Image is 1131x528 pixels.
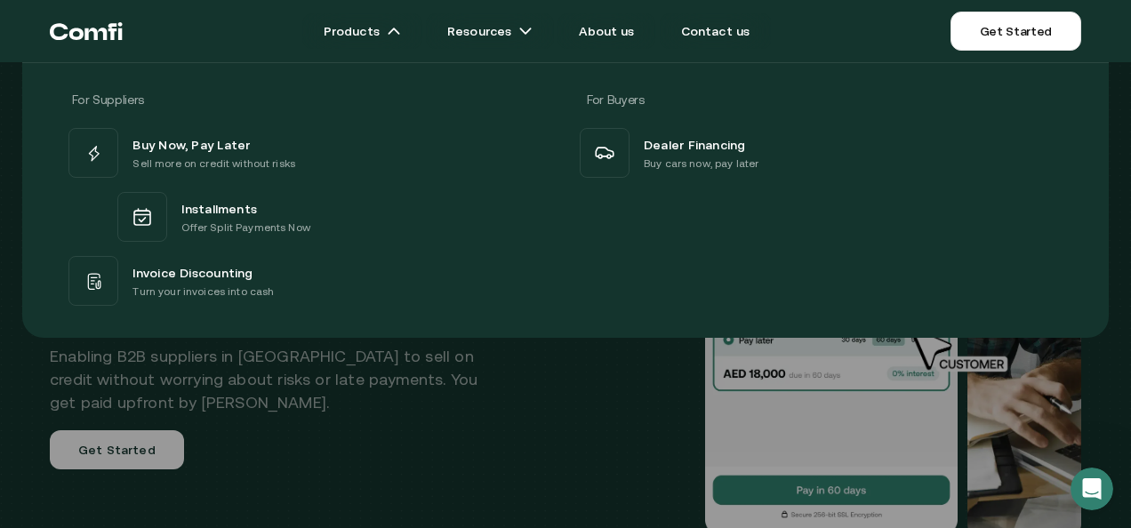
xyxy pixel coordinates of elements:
span: For Suppliers [72,92,143,107]
span: Buy Now, Pay Later [132,133,250,155]
a: About us [557,13,655,49]
a: Buy Now, Pay LaterSell more on credit without risks [65,124,555,181]
a: Dealer FinancingBuy cars now, pay later [576,124,1066,181]
a: Productsarrow icons [302,13,422,49]
a: Resourcesarrow icons [426,13,554,49]
span: For Buyers [587,92,645,107]
span: Installments [181,197,257,219]
a: Return to the top of the Comfi home page [50,4,123,58]
p: Sell more on credit without risks [132,155,295,172]
iframe: Intercom live chat [1071,468,1113,510]
img: arrow icons [387,24,401,38]
img: arrow icons [518,24,533,38]
p: Turn your invoices into cash [132,283,274,300]
span: Dealer Financing [644,133,746,155]
a: Get Started [951,12,1081,51]
p: Buy cars now, pay later [644,155,758,172]
p: Offer Split Payments Now [181,219,309,236]
span: Invoice Discounting [132,261,253,283]
a: Contact us [660,13,772,49]
a: Invoice DiscountingTurn your invoices into cash [65,252,555,309]
a: InstallmentsOffer Split Payments Now [65,181,555,252]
